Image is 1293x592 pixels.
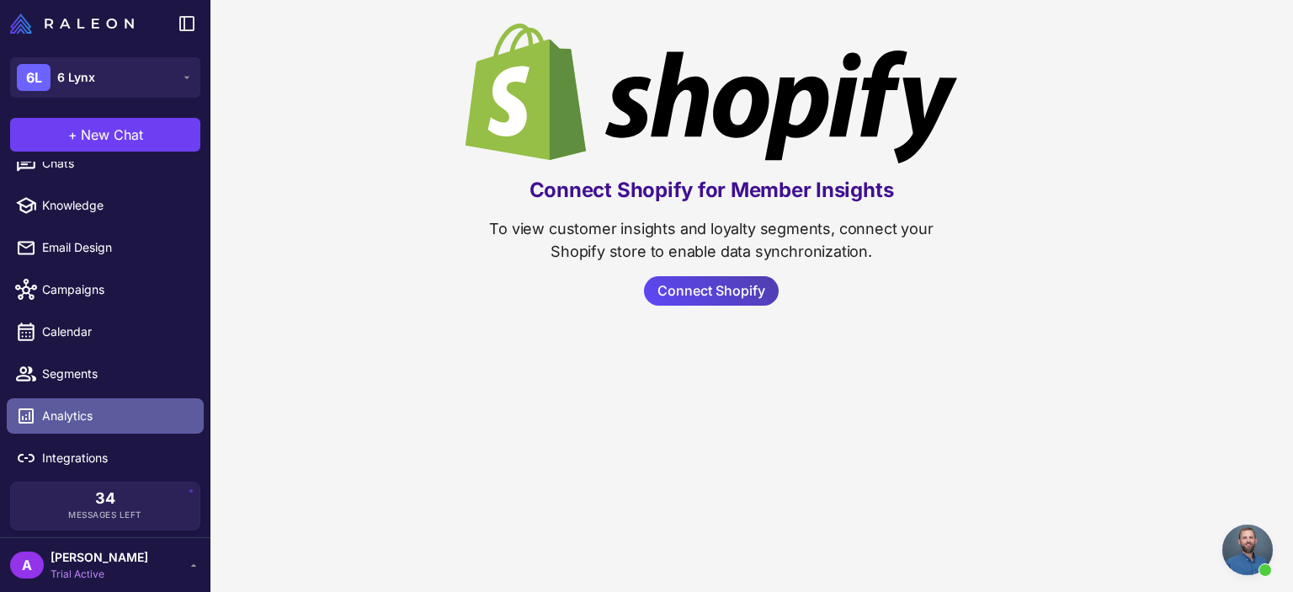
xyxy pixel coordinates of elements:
[7,230,204,265] a: Email Design
[42,365,190,383] span: Segments
[7,188,204,223] a: Knowledge
[68,125,77,145] span: +
[10,118,200,152] button: +New Chat
[42,196,190,215] span: Knowledge
[7,272,204,307] a: Campaigns
[95,491,115,506] span: 34
[7,398,204,434] a: Analytics
[42,280,190,299] span: Campaigns
[68,509,142,521] span: Messages Left
[81,125,143,145] span: New Chat
[7,440,204,476] a: Integrations
[42,407,190,425] span: Analytics
[42,154,190,173] span: Chats
[57,68,95,87] span: 6 Lynx
[51,548,148,567] span: [PERSON_NAME]
[10,57,200,98] button: 6L6 Lynx
[42,238,190,257] span: Email Design
[51,567,148,582] span: Trial Active
[10,13,141,34] a: Raleon Logo
[7,146,204,181] a: Chats
[17,64,51,91] div: 6L
[473,217,950,263] p: To view customer insights and loyalty segments, connect your Shopify store to enable data synchro...
[657,276,765,306] span: Connect Shopify
[1222,525,1273,575] a: Open chat
[42,323,190,341] span: Calendar
[466,24,957,163] img: shopify-logo-primary-logo-456baa801ee66a0a435671082365958316831c9960c480451dd0330bcdae304f.svg
[7,314,204,349] a: Calendar
[10,552,44,579] div: A
[7,356,204,392] a: Segments
[42,449,190,467] span: Integrations
[10,13,134,34] img: Raleon Logo
[529,177,894,204] h2: Connect Shopify for Member Insights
